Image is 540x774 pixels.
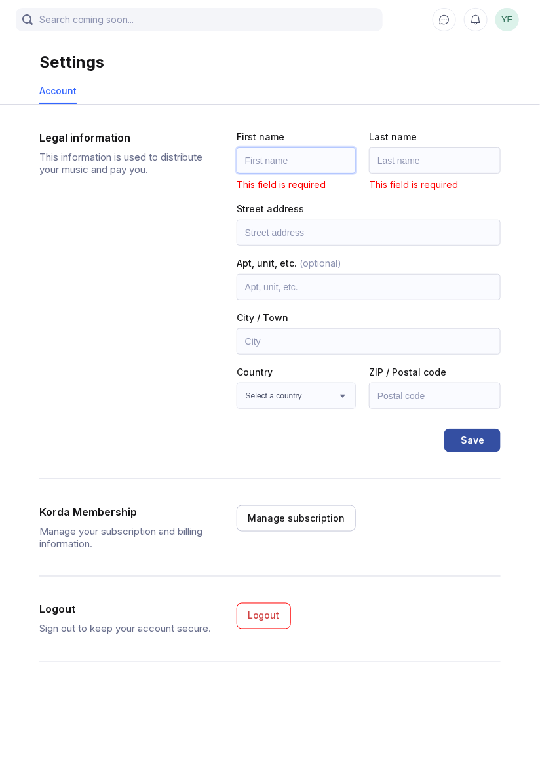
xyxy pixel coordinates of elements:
[237,366,356,377] div: Country
[369,383,501,409] input: Postal code
[237,603,291,629] button: Logout
[237,258,501,269] div: Apt, unit, etc.
[369,366,501,377] div: ZIP / Postal code
[39,525,216,550] div: Manage your subscription and billing information.
[444,429,501,452] button: Save
[237,505,356,532] button: Manage subscription
[39,623,216,635] div: Sign out to keep your account secure.
[39,85,77,96] div: Account
[237,203,501,214] div: Street address
[248,512,345,525] div: Manage subscription
[461,434,484,447] div: Save
[39,131,209,144] div: Legal information
[495,8,519,31] button: YE
[237,179,356,190] div: This field is required
[39,52,104,71] div: Settings
[39,505,209,518] div: Korda Membership
[39,151,216,176] div: This information is used to distribute your music and pay you.
[248,610,280,623] div: Logout
[237,274,501,300] input: Apt, unit, etc.
[369,147,501,174] input: Last name
[39,79,77,104] a: Account
[297,258,341,269] span: (optional)
[16,8,383,31] input: Search coming soon...
[39,603,209,616] div: Logout
[369,131,501,142] div: Last name
[495,8,519,31] div: Yazzy Exper
[237,220,501,246] input: Street address
[237,328,501,355] input: City
[237,131,356,142] div: First name
[237,312,501,323] div: City / Town
[237,147,356,174] input: First name
[369,179,501,190] div: This field is required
